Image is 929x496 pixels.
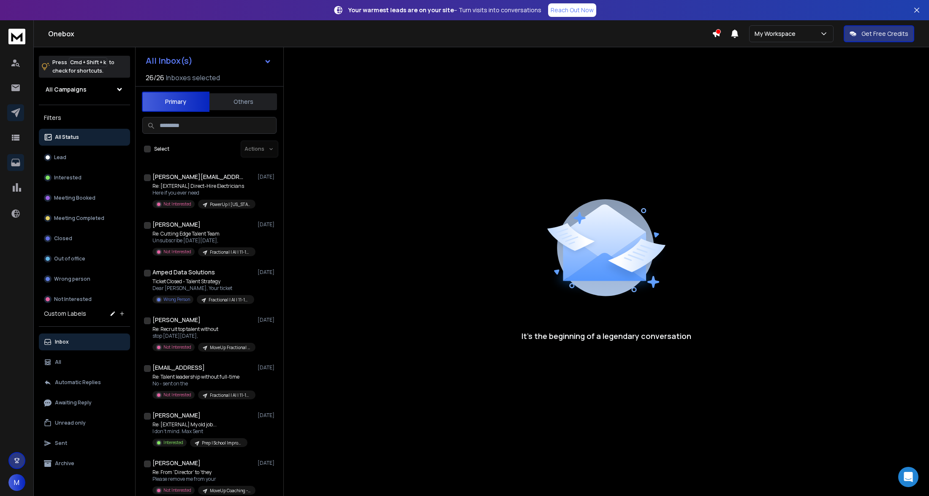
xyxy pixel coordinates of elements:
h1: [EMAIL_ADDRESS] [152,363,205,372]
p: [DATE] [258,317,277,323]
p: Not Interested [163,249,191,255]
p: Awaiting Reply [55,399,92,406]
p: Not Interested [54,296,92,303]
button: Inbox [39,333,130,350]
span: Cmd + Shift + k [69,57,107,67]
button: All [39,354,130,371]
p: Archive [55,460,74,467]
p: – Turn visits into conversations [348,6,541,14]
p: Interested [54,174,81,181]
p: Get Free Credits [861,30,908,38]
p: All [55,359,61,366]
p: Ticket Closed - Talent Strategy [152,278,254,285]
p: Dear [PERSON_NAME], Your ticket [152,285,254,292]
p: Fractional | AI | 11-1000 | Safe [209,297,249,303]
p: Here if you ever need [152,190,254,196]
button: Interested [39,169,130,186]
p: Closed [54,235,72,242]
button: Unread only [39,415,130,431]
p: It’s the beginning of a legendary conversation [522,330,691,342]
button: Others [209,92,277,111]
p: Meeting Completed [54,215,104,222]
p: Sent [55,440,67,447]
h1: [PERSON_NAME] [152,459,201,467]
p: MoveUp Fractional | 200-1000 | Safe [210,344,250,351]
button: All Inbox(s) [139,52,278,69]
h1: Onebox [48,29,712,39]
a: Reach Out Now [548,3,596,17]
p: [DATE] [258,221,277,228]
button: Lead [39,149,130,166]
button: Sent [39,435,130,452]
p: Please remove me from your [152,476,254,482]
p: Re: [EXTERNAL] My old job... [152,421,247,428]
button: Primary [142,92,209,112]
p: Re: Cutting Edge Talent Team [152,230,254,237]
h3: Inboxes selected [166,73,220,83]
p: No - sent on the [152,380,254,387]
h1: [PERSON_NAME] [152,316,201,324]
p: Interested [163,439,183,446]
h1: [PERSON_NAME] [152,220,201,229]
p: All Status [55,134,79,141]
p: Re: [EXTERNAL] Direct-Hire Electricians [152,183,254,190]
p: Not Interested [163,201,191,207]
button: M [8,474,25,491]
p: Re: From ‘Director’ to ‘they [152,469,254,476]
p: My Workspace [755,30,799,38]
p: Not Interested [163,344,191,350]
label: Select [154,146,169,152]
p: Wrong Person [163,296,190,303]
p: Out of office [54,255,85,262]
h1: All Campaigns [46,85,87,94]
p: Not Interested [163,487,191,493]
p: PowerUp | [US_STATE] | Safe [210,201,250,208]
button: Automatic Replies [39,374,130,391]
p: [DATE] [258,364,277,371]
p: Fractional | AI | 11-1000 | Safe [210,392,250,398]
p: Lead [54,154,66,161]
p: Reach Out Now [551,6,594,14]
p: Unsubscribe [DATE][DATE], [152,237,254,244]
p: Fractional | AI | 11-1000 | Safe [210,249,250,255]
p: I don’t mind. Max Sent [152,428,247,435]
p: Re: Recruit top talent without [152,326,254,333]
p: Unread only [55,420,86,426]
h1: Amped Data Solutions [152,268,215,276]
button: All Campaigns [39,81,130,98]
p: Wrong person [54,276,90,282]
p: Automatic Replies [55,379,101,386]
p: [DATE] [258,460,277,466]
p: MoveUp Coaching - Directors | Safe [210,488,250,494]
h3: Filters [39,112,130,124]
button: Out of office [39,250,130,267]
h1: [PERSON_NAME][EMAIL_ADDRESS][PERSON_NAME][PERSON_NAME][DOMAIN_NAME] [152,173,245,181]
h1: All Inbox(s) [146,57,193,65]
button: Not Interested [39,291,130,308]
p: Not Interested [163,392,191,398]
p: Inbox [55,339,69,345]
p: Re: Talent leadership without full-time [152,374,254,380]
h3: Custom Labels [44,309,86,318]
img: logo [8,29,25,44]
p: stop [DATE][DATE], [152,333,254,339]
button: Meeting Booked [39,190,130,206]
strong: Your warmest leads are on your site [348,6,454,14]
h1: [PERSON_NAME] [152,411,201,420]
div: Open Intercom Messenger [898,467,918,487]
p: Prep | School Improvement | 8-Week Program / Interview Coach | Safe (K-12 Data) [202,440,242,446]
p: [DATE] [258,173,277,180]
p: Press to check for shortcuts. [52,58,114,75]
button: Closed [39,230,130,247]
button: All Status [39,129,130,146]
button: Wrong person [39,271,130,287]
button: Get Free Credits [844,25,914,42]
p: Meeting Booked [54,195,95,201]
button: Meeting Completed [39,210,130,227]
p: [DATE] [258,412,277,419]
button: Archive [39,455,130,472]
button: Awaiting Reply [39,394,130,411]
span: 26 / 26 [146,73,164,83]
